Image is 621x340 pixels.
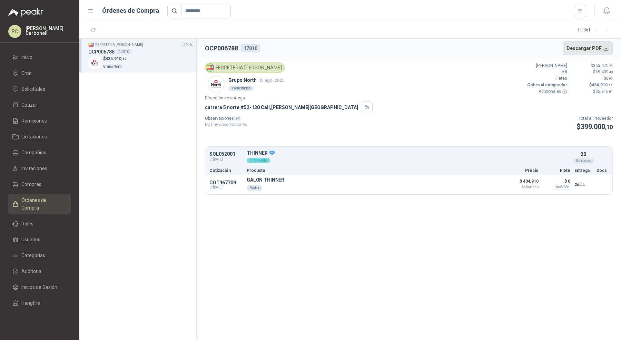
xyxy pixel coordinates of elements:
[526,62,567,69] p: [PERSON_NAME]
[554,184,570,190] div: Incluido
[21,196,65,212] span: Órdenes de Compra
[8,162,71,175] a: Invitaciones
[576,122,613,132] p: $
[228,86,254,91] div: 1 solicitudes
[605,124,613,130] span: ,10
[205,62,285,73] div: FERRETERIA [PERSON_NAME]
[21,181,41,188] span: Compras
[106,56,127,61] span: 434.910
[181,41,194,48] span: [DATE]
[205,115,247,122] p: Observaciones
[26,26,71,36] p: [PERSON_NAME] Carbonell
[241,44,260,52] div: 17010
[609,70,613,74] span: ,43
[592,82,613,87] span: 434.910
[571,69,613,75] p: $
[8,25,21,38] div: PC
[8,233,71,246] a: Usuarios
[88,48,115,56] h3: OCP006788
[103,65,122,68] span: Grupo North
[8,178,71,191] a: Compras
[8,98,71,111] a: Cotizar
[606,76,613,81] span: 0
[209,152,243,157] p: SOL052001
[21,85,45,93] span: Solicitudes
[21,117,47,125] span: Remisiones
[88,57,100,69] img: Company Logo
[576,115,613,122] p: Total al Proveedor
[608,83,613,87] span: ,11
[8,297,71,310] a: Hangfire
[8,114,71,127] a: Remisiones
[571,82,613,88] p: $
[597,168,608,173] p: Docs
[8,8,43,17] img: Logo peakr
[209,180,243,185] p: COT167709
[574,181,592,189] p: 2 días
[8,130,71,143] a: Licitaciones
[259,78,285,83] span: 15 ago, 2025
[247,185,262,191] div: Broker
[209,168,243,173] p: Cotización
[21,299,40,307] span: Hangfire
[609,90,613,94] span: ,01
[8,281,71,294] a: Inicios de Sesión
[116,49,132,55] div: 17010
[21,165,47,172] span: Invitaciones
[228,76,285,84] p: Grupo North
[578,25,613,36] div: 1 - 1 de 1
[102,6,159,16] h1: Órdenes de Compra
[21,268,41,275] span: Auditoria
[574,168,592,173] p: Entrega
[526,69,567,75] p: IVA
[526,88,567,95] p: Adicionales
[206,64,214,71] img: Company Logo
[21,236,40,243] span: Usuarios
[504,185,539,189] span: Anticipado
[504,177,539,189] p: $ 434.910
[593,63,613,68] span: 365.470
[581,123,613,131] span: 399.000
[208,76,224,92] img: Company Logo
[21,220,33,227] span: Roles
[21,283,57,291] span: Inicios de Sesión
[21,149,46,156] span: Compañías
[595,89,613,94] span: 35.910
[543,168,570,173] p: Flete
[571,62,613,69] p: $
[121,57,127,61] span: ,11
[609,64,613,68] span: ,68
[526,82,567,88] p: Cobro al comprador
[247,158,270,163] div: En tránsito
[8,51,71,64] a: Inicio
[247,150,570,156] p: THINNER
[8,146,71,159] a: Compañías
[8,194,71,214] a: Órdenes de Compra
[543,177,570,185] p: $ 0
[205,95,613,101] p: Dirección de entrega
[573,158,594,164] div: Unidades
[8,249,71,262] a: Categorías
[8,265,71,278] a: Auditoria
[526,75,567,82] p: Fletes
[209,185,243,190] span: C: [DATE]
[571,75,613,82] p: $
[8,67,71,80] a: Chat
[504,168,539,173] p: Precio
[563,41,613,55] button: Descargar PDF
[103,56,127,62] p: $
[205,122,247,128] p: No hay observaciones
[8,217,71,230] a: Roles
[209,157,243,162] span: C: [DATE]
[21,133,47,140] span: Licitaciones
[595,69,613,74] span: 69.439
[581,150,586,158] p: 20
[571,88,613,95] p: $
[247,177,284,183] p: GALON THINNER
[95,42,143,48] p: FERRETERIA [PERSON_NAME]
[205,43,238,53] h2: OCP006788
[609,77,613,80] span: ,00
[205,104,358,111] p: carrera 5 norte #52-130 Cali , [PERSON_NAME][GEOGRAPHIC_DATA]
[21,54,32,61] span: Inicio
[21,252,45,259] span: Categorías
